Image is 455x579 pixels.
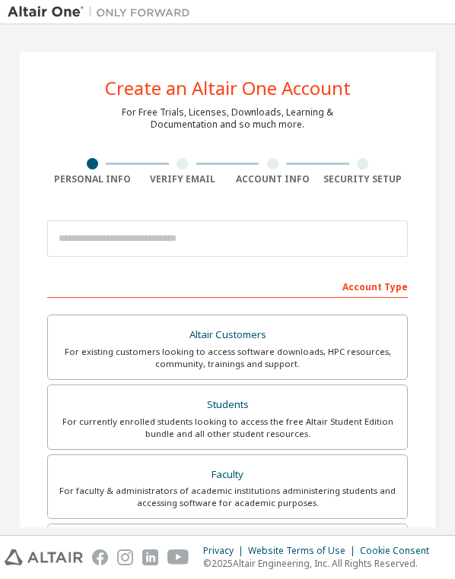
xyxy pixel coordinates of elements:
[138,173,228,185] div: Verify Email
[57,346,398,370] div: For existing customers looking to access software downloads, HPC resources, community, trainings ...
[203,557,438,570] p: © 2025 Altair Engineering, Inc. All Rights Reserved.
[117,549,133,565] img: instagram.svg
[248,545,360,557] div: Website Terms of Use
[122,106,333,131] div: For Free Trials, Licenses, Downloads, Learning & Documentation and so much more.
[203,545,248,557] div: Privacy
[360,545,438,557] div: Cookie Consent
[47,274,408,298] div: Account Type
[92,549,108,565] img: facebook.svg
[8,5,198,20] img: Altair One
[167,549,189,565] img: youtube.svg
[142,549,158,565] img: linkedin.svg
[57,464,398,486] div: Faculty
[105,79,351,97] div: Create an Altair One Account
[57,394,398,416] div: Students
[57,416,398,440] div: For currently enrolled students looking to access the free Altair Student Edition bundle and all ...
[57,324,398,346] div: Altair Customers
[47,173,138,185] div: Personal Info
[5,549,83,565] img: altair_logo.svg
[318,173,409,185] div: Security Setup
[57,485,398,509] div: For faculty & administrators of academic institutions administering students and accessing softwa...
[228,173,318,185] div: Account Info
